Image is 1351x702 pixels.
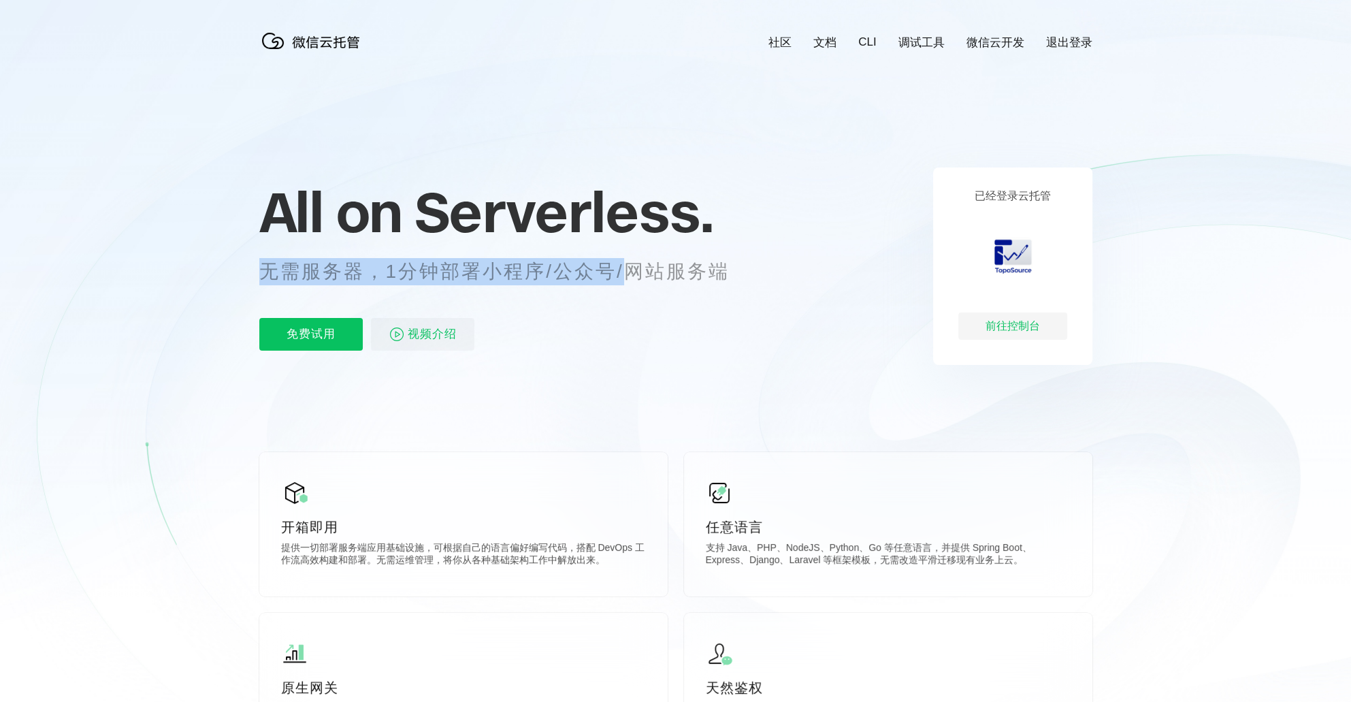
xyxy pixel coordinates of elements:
p: 免费试用 [259,318,363,351]
p: 无需服务器，1分钟部署小程序/公众号/网站服务端 [259,258,755,285]
a: 社区 [768,35,792,50]
p: 任意语言 [706,517,1071,537]
span: 视频介绍 [408,318,457,351]
a: CLI [858,35,876,49]
p: 原生网关 [281,678,646,697]
a: 微信云托管 [259,45,368,57]
p: 天然鉴权 [706,678,1071,697]
p: 提供一切部署服务端应用基础设施，可根据自己的语言偏好编写代码，搭配 DevOps 工作流高效构建和部署。无需运维管理，将你从各种基础架构工作中解放出来。 [281,542,646,569]
a: 退出登录 [1046,35,1092,50]
p: 开箱即用 [281,517,646,537]
span: All on [259,178,402,246]
div: 前往控制台 [958,313,1067,340]
img: 微信云托管 [259,27,368,54]
p: 支持 Java、PHP、NodeJS、Python、Go 等任意语言，并提供 Spring Boot、Express、Django、Laravel 等框架模板，无需改造平滑迁移现有业务上云。 [706,542,1071,569]
a: 调试工具 [898,35,945,50]
a: 文档 [813,35,836,50]
p: 已经登录云托管 [975,189,1051,204]
img: video_play.svg [389,326,405,342]
span: Serverless. [414,178,713,246]
a: 微信云开发 [966,35,1024,50]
